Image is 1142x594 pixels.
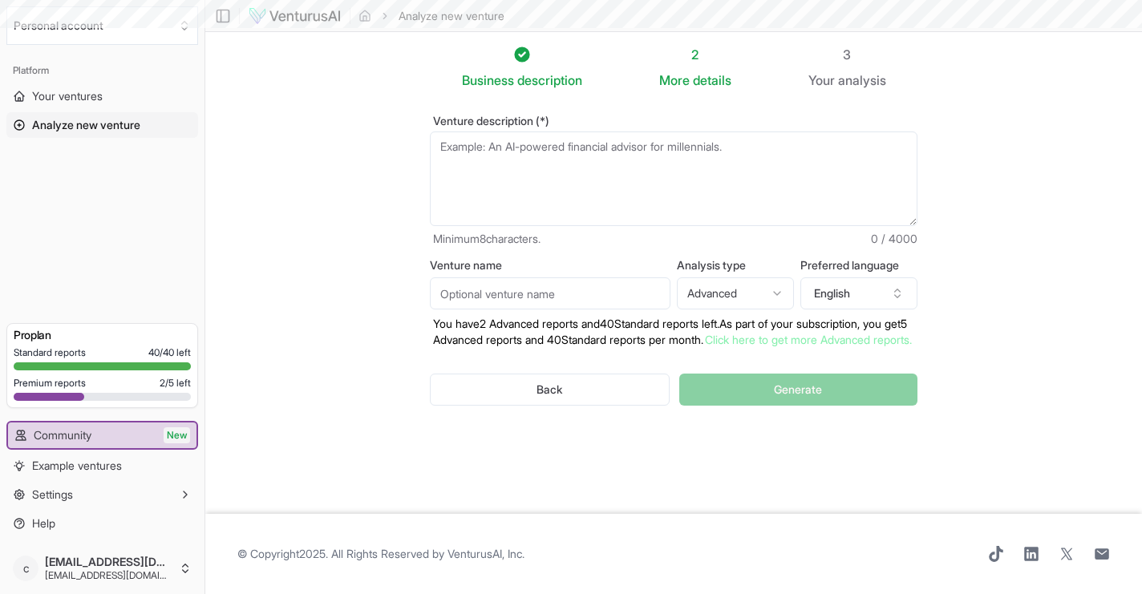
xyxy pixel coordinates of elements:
a: Analyze new venture [6,112,198,138]
span: Community [34,427,91,443]
span: 0 / 4000 [871,231,917,247]
a: Example ventures [6,453,198,479]
a: Click here to get more Advanced reports. [705,333,912,346]
span: 2 / 5 left [160,377,191,390]
div: 3 [808,45,886,64]
span: 40 / 40 left [148,346,191,359]
button: Settings [6,482,198,507]
span: Business [462,71,514,90]
span: analysis [838,72,886,88]
button: English [800,277,917,309]
span: Minimum 8 characters. [433,231,541,247]
input: Optional venture name [430,277,670,309]
h3: Pro plan [14,327,191,343]
div: 2 [659,45,731,64]
span: Standard reports [14,346,86,359]
span: More [659,71,690,90]
div: Platform [6,58,198,83]
a: CommunityNew [8,422,196,448]
button: c[EMAIL_ADDRESS][DOMAIN_NAME][EMAIL_ADDRESS][DOMAIN_NAME] [6,549,198,588]
span: Example ventures [32,458,122,474]
span: Your ventures [32,88,103,104]
a: VenturusAI, Inc [447,547,522,560]
span: Analyze new venture [32,117,140,133]
span: [EMAIL_ADDRESS][DOMAIN_NAME] [45,569,172,582]
label: Analysis type [677,260,794,271]
span: Settings [32,487,73,503]
p: You have 2 Advanced reports and 40 Standard reports left. As part of your subscription, y ou get ... [430,316,917,348]
button: Back [430,374,670,406]
label: Preferred language [800,260,917,271]
span: New [164,427,190,443]
span: Your [808,71,835,90]
a: Your ventures [6,83,198,109]
a: Help [6,511,198,536]
span: [EMAIL_ADDRESS][DOMAIN_NAME] [45,555,172,569]
label: Venture description (*) [430,115,917,127]
span: Premium reports [14,377,86,390]
span: © Copyright 2025 . All Rights Reserved by . [237,546,524,562]
span: details [693,72,731,88]
label: Venture name [430,260,670,271]
span: Help [32,515,55,531]
span: description [517,72,582,88]
span: c [13,556,38,581]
